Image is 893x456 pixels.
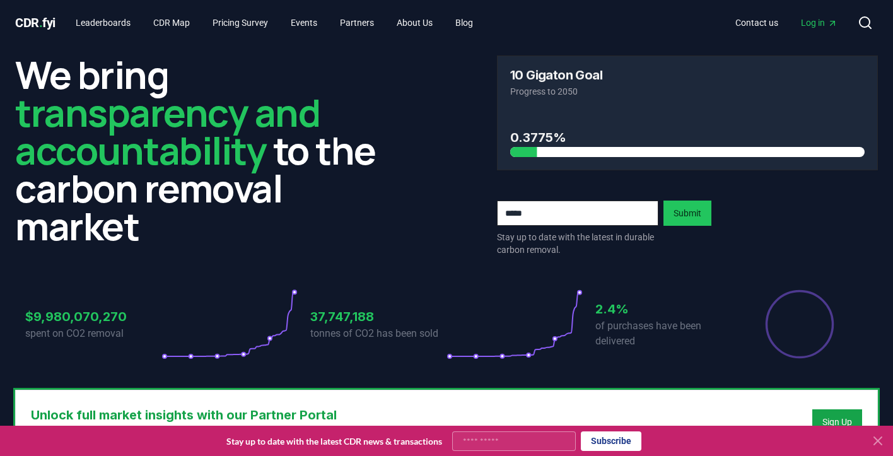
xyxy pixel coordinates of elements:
h3: $9,980,070,270 [25,307,161,326]
a: CDR.fyi [15,14,55,32]
h3: 2.4% [595,300,732,319]
button: Submit [663,201,711,226]
p: spent on CO2 removal [25,326,161,341]
h3: 37,747,188 [310,307,446,326]
div: Percentage of sales delivered [764,289,835,360]
h2: We bring to the carbon removal market [15,56,396,245]
a: CDR Map [143,11,200,34]
nav: Main [66,11,483,34]
p: of purchases have been delivered [595,319,732,349]
a: Sign Up [822,416,852,428]
span: . [39,15,43,30]
p: Stay up to date with the latest in durable carbon removal. [497,231,658,256]
span: transparency and accountability [15,86,320,176]
h3: Unlock full market insights with our Partner Portal [31,406,467,424]
p: Free to all users with a work account. Premium options available for Data Partners and Platform S... [31,424,467,437]
h3: 0.3775% [510,128,865,147]
a: About Us [387,11,443,34]
a: Blog [445,11,483,34]
p: Progress to 2050 [510,85,865,98]
a: Pricing Survey [202,11,278,34]
span: Log in [801,16,838,29]
p: tonnes of CO2 has been sold [310,326,446,341]
nav: Main [725,11,848,34]
a: Leaderboards [66,11,141,34]
a: Log in [791,11,848,34]
span: CDR fyi [15,15,55,30]
button: Sign Up [812,409,862,435]
h3: 10 Gigaton Goal [510,69,602,81]
a: Partners [330,11,384,34]
a: Contact us [725,11,788,34]
a: Events [281,11,327,34]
